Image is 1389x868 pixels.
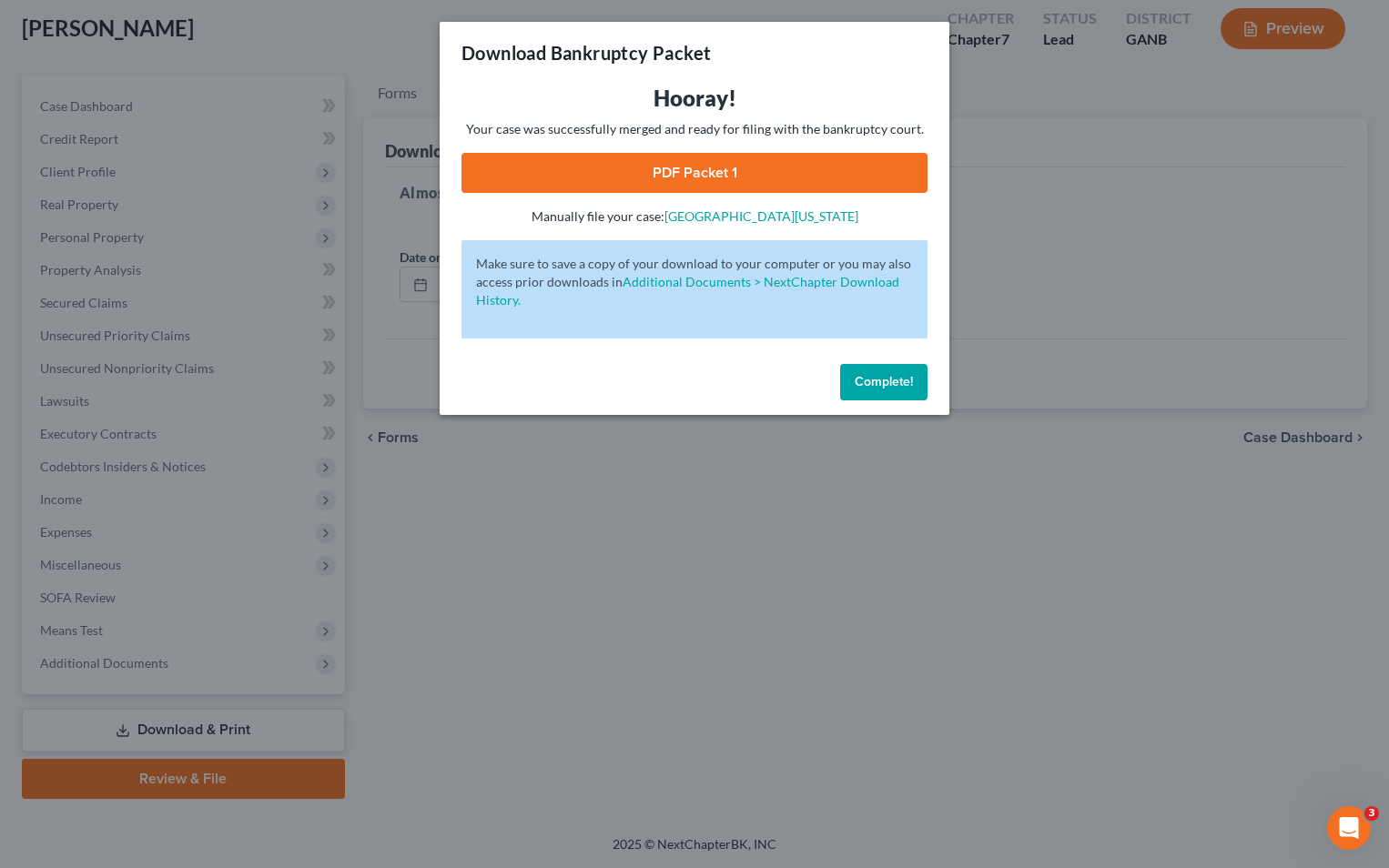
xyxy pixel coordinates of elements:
[461,40,711,66] h3: Download Bankruptcy Packet
[855,374,913,389] span: Complete!
[461,153,928,193] a: PDF Packet 1
[461,207,928,226] p: Manually file your case:
[1364,806,1379,821] span: 3
[461,120,928,138] p: Your case was successfully merged and ready for filing with the bankruptcy court.
[1327,806,1371,850] iframe: Intercom live chat
[664,208,858,224] a: [GEOGRAPHIC_DATA][US_STATE]
[476,274,899,308] a: Additional Documents > NextChapter Download History.
[461,84,928,113] h3: Hooray!
[476,255,913,309] p: Make sure to save a copy of your download to your computer or you may also access prior downloads in
[840,364,928,400] button: Complete!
